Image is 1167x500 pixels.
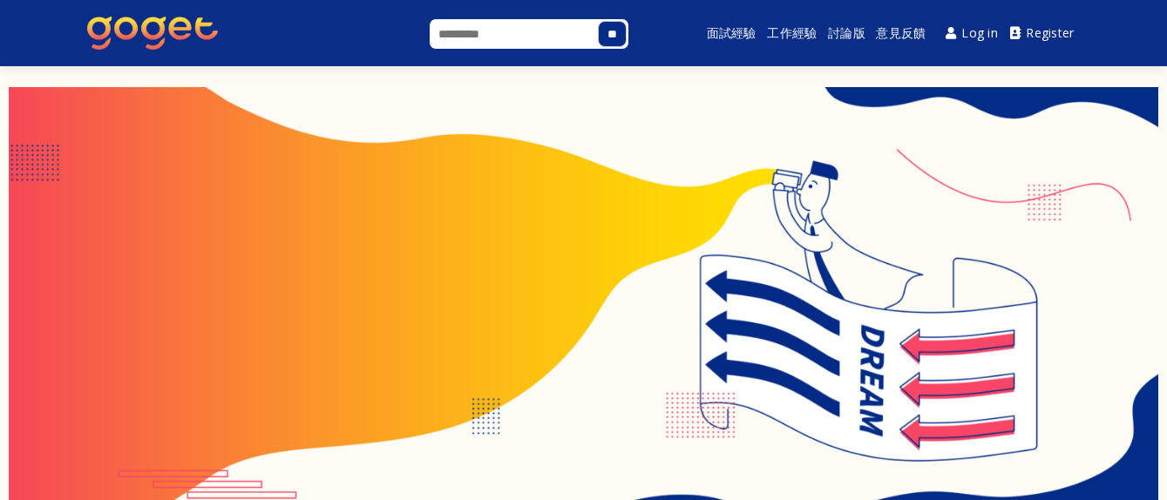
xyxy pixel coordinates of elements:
[825,5,867,61] a: 討論版
[940,14,1004,53] a: Log in
[704,5,759,61] a: 面試經驗
[874,5,929,61] a: 意見反饋
[87,17,218,50] img: GoGet
[674,5,1080,61] nav: Main menu
[765,5,820,61] a: 工作經驗
[1004,14,1081,53] a: Register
